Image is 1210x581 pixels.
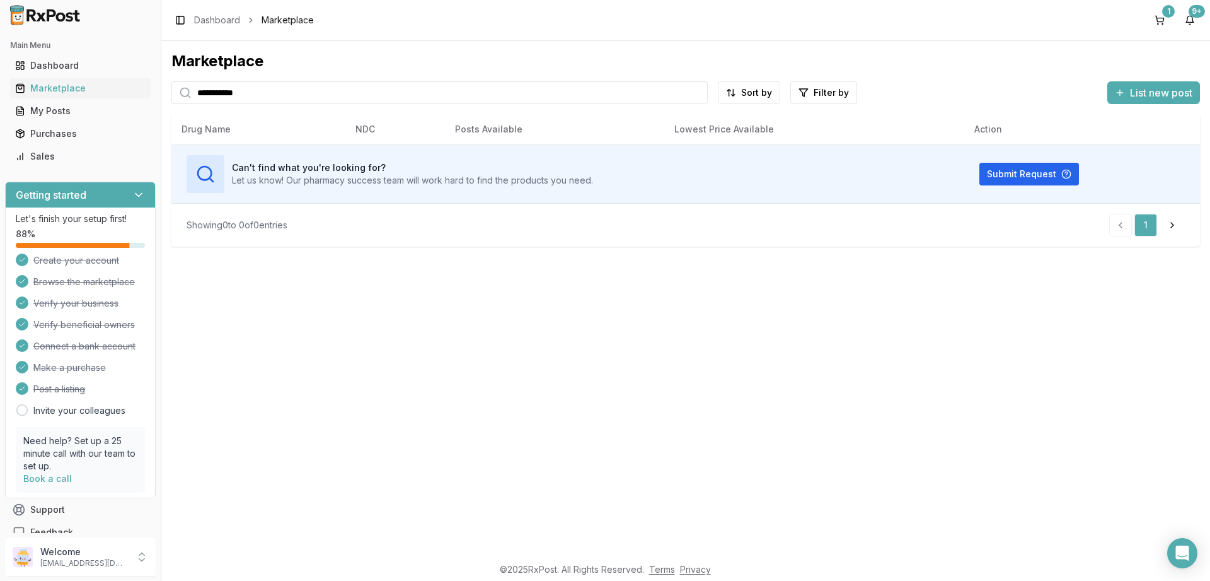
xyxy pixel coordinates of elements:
[15,82,146,95] div: Marketplace
[1167,538,1197,568] div: Open Intercom Messenger
[10,77,151,100] a: Marketplace
[33,276,135,288] span: Browse the marketplace
[15,105,146,117] div: My Posts
[232,174,593,187] p: Let us know! Our pharmacy success team will work hard to find the products you need.
[15,150,146,163] div: Sales
[187,219,287,232] div: Showing 0 to 0 of 0 entries
[33,361,106,374] span: Make a purchase
[1162,5,1175,18] div: 1
[1130,85,1192,100] span: List new post
[40,546,128,558] p: Welcome
[1149,10,1170,30] button: 1
[5,124,156,144] button: Purchases
[13,547,33,567] img: User avatar
[5,56,156,76] button: Dashboard
[445,114,664,144] th: Posts Available
[1180,10,1200,30] button: 9+
[16,187,86,202] h3: Getting started
[33,319,135,331] span: Verify beneficial owners
[194,14,240,26] a: Dashboard
[33,297,118,310] span: Verify your business
[1160,214,1185,237] a: Go to next page
[979,163,1079,185] button: Submit Request
[664,114,964,144] th: Lowest Price Available
[680,564,711,575] a: Privacy
[1134,214,1157,237] a: 1
[33,383,85,396] span: Post a listing
[5,521,156,544] button: Feedback
[33,404,125,417] a: Invite your colleagues
[5,5,86,25] img: RxPost Logo
[10,40,151,50] h2: Main Menu
[964,114,1200,144] th: Action
[10,145,151,168] a: Sales
[10,122,151,145] a: Purchases
[232,161,593,174] h3: Can't find what you're looking for?
[5,101,156,121] button: My Posts
[5,498,156,521] button: Support
[741,86,772,99] span: Sort by
[23,435,137,472] p: Need help? Set up a 25 minute call with our team to set up.
[15,59,146,72] div: Dashboard
[790,81,857,104] button: Filter by
[10,54,151,77] a: Dashboard
[23,473,72,484] a: Book a call
[40,558,128,568] p: [EMAIL_ADDRESS][DOMAIN_NAME]
[15,127,146,140] div: Purchases
[5,78,156,98] button: Marketplace
[1109,214,1185,237] nav: pagination
[194,14,314,26] nav: breadcrumb
[171,51,1200,71] div: Marketplace
[345,114,445,144] th: NDC
[10,100,151,122] a: My Posts
[33,340,135,353] span: Connect a bank account
[814,86,849,99] span: Filter by
[1189,5,1205,18] div: 9+
[1107,81,1200,104] button: List new post
[171,114,345,144] th: Drug Name
[262,14,314,26] span: Marketplace
[30,526,73,539] span: Feedback
[1107,88,1200,100] a: List new post
[718,81,780,104] button: Sort by
[649,564,675,575] a: Terms
[33,254,119,267] span: Create your account
[16,213,145,225] p: Let's finish your setup first!
[16,228,35,240] span: 88 %
[5,146,156,167] button: Sales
